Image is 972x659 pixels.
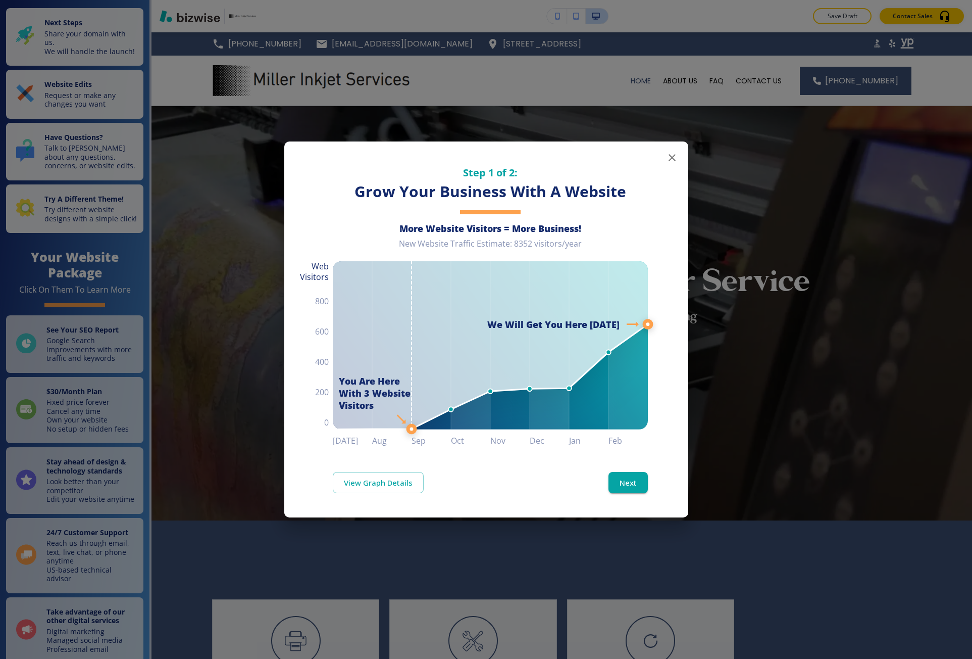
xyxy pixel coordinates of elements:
[333,222,648,234] h6: More Website Visitors = More Business!
[530,434,569,448] h6: Dec
[490,434,530,448] h6: Nov
[333,181,648,202] h3: Grow Your Business With A Website
[333,434,372,448] h6: [DATE]
[608,472,648,493] button: Next
[451,434,490,448] h6: Oct
[333,166,648,179] h5: Step 1 of 2:
[569,434,608,448] h6: Jan
[372,434,412,448] h6: Aug
[333,239,648,257] div: New Website Traffic Estimate: 8352 visitors/year
[333,472,424,493] a: View Graph Details
[608,434,648,448] h6: Feb
[412,434,451,448] h6: Sep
